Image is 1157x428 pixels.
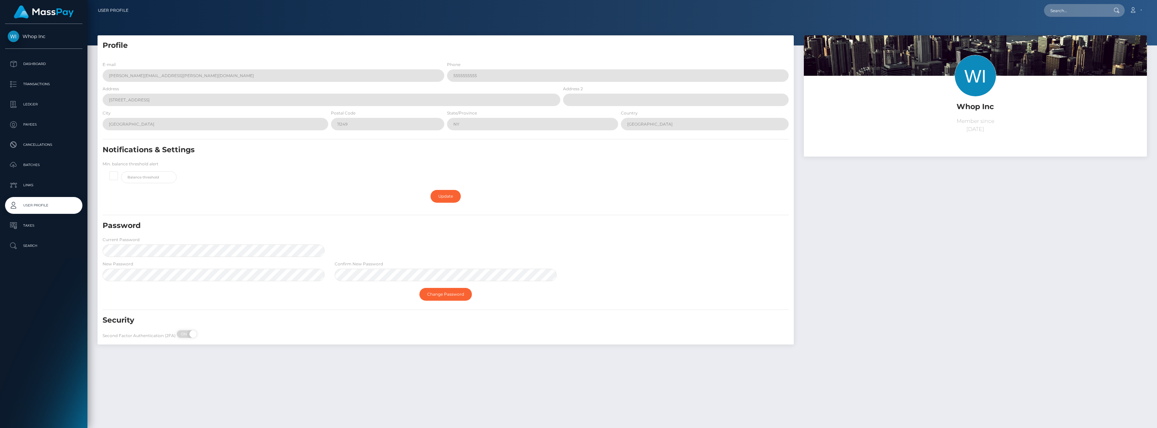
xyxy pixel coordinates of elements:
[103,315,676,326] h5: Security
[335,261,383,267] label: Confirm New Password
[419,288,472,301] a: Change Password
[1044,4,1107,17] input: Search...
[804,35,1147,264] img: ...
[103,86,119,92] label: Address
[8,241,80,251] p: Search
[809,102,1142,112] h5: Whop Inc
[8,59,80,69] p: Dashboard
[176,330,193,338] span: ON
[103,261,133,267] label: New Password
[8,140,80,150] p: Cancellations
[5,237,82,254] a: Search
[8,99,80,109] p: Ledger
[331,110,356,116] label: Postal Code
[809,117,1142,133] p: Member since [DATE]
[8,31,19,42] img: Whop Inc
[563,86,583,92] label: Address 2
[8,120,80,130] p: Payees
[103,110,111,116] label: City
[621,110,638,116] label: Country
[8,180,80,190] p: Links
[103,145,676,155] h5: Notifications & Settings
[8,221,80,231] p: Taxes
[447,110,477,116] label: State/Province
[5,217,82,234] a: Taxes
[5,197,82,214] a: User Profile
[5,136,82,153] a: Cancellations
[8,160,80,170] p: Batches
[5,157,82,173] a: Batches
[5,56,82,72] a: Dashboard
[5,116,82,133] a: Payees
[5,96,82,113] a: Ledger
[5,177,82,194] a: Links
[5,76,82,93] a: Transactions
[103,333,176,339] label: Second Factor Authentication (2FA)
[103,221,676,231] h5: Password
[103,161,158,167] label: Min. balance threshold alert
[5,33,82,39] span: Whop Inc
[447,62,460,68] label: Phone
[14,5,74,19] img: MassPay Logo
[103,40,789,51] h5: Profile
[98,3,128,18] a: User Profile
[431,190,461,203] a: Update
[103,62,116,68] label: E-mail
[103,237,140,243] label: Current Password
[8,200,80,210] p: User Profile
[8,79,80,89] p: Transactions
